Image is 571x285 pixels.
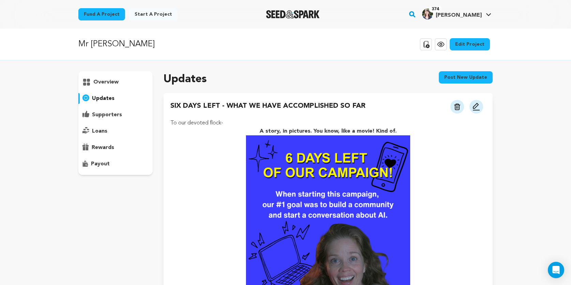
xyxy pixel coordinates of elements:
div: Open Intercom Messenger [548,262,564,278]
p: overview [93,78,119,86]
button: payout [78,159,153,169]
p: To our devoted flock- [170,119,486,127]
h2: Updates [164,71,207,88]
p: Mr [PERSON_NAME] [78,38,155,50]
p: loans [92,127,107,135]
img: pencil.svg [472,103,480,111]
p: rewards [92,144,114,152]
button: Post new update [439,71,493,84]
a: Fund a project [78,8,125,20]
button: loans [78,126,153,137]
p: supporters [92,111,122,119]
a: Edit Project [450,38,490,50]
h4: SIX DAYS LEFT - WHAT WE HAVE ACCOMPLISHED SO FAR [170,101,366,114]
button: overview [78,77,153,88]
img: Seed&Spark Logo Dark Mode [266,10,320,18]
a: Emily B.'s Profile [421,7,493,19]
span: Emily B.'s Profile [421,7,493,21]
div: Emily B.'s Profile [422,9,482,19]
img: Emily.jpg [422,9,433,19]
strong: A story, in pictures. You know, like a movie! Kind of. [260,129,397,134]
button: supporters [78,109,153,120]
a: Seed&Spark Homepage [266,10,320,18]
p: updates [92,94,114,103]
button: rewards [78,142,153,153]
button: updates [78,93,153,104]
span: [PERSON_NAME] [436,13,482,18]
a: Start a project [129,8,178,20]
span: 374 [429,6,442,13]
img: trash.svg [454,104,460,110]
p: payout [91,160,110,168]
